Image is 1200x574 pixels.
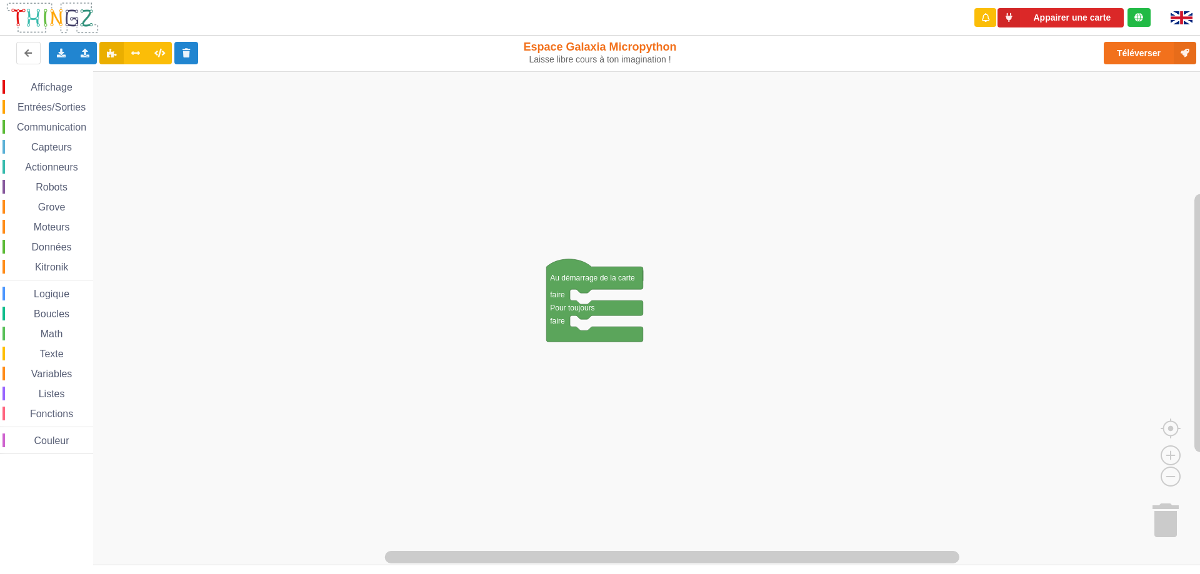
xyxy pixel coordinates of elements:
text: Au démarrage de la carte [550,274,635,282]
span: Actionneurs [23,162,80,172]
span: Données [30,242,74,252]
span: Couleur [32,435,71,446]
span: Grove [36,202,67,212]
button: Appairer une carte [997,8,1124,27]
span: Math [39,329,65,339]
span: Kitronik [33,262,70,272]
span: Affichage [29,82,74,92]
span: Moteurs [32,222,72,232]
text: Pour toujours [550,304,594,312]
span: Communication [15,122,88,132]
text: faire [550,290,565,299]
span: Texte [37,349,65,359]
text: faire [550,317,565,325]
div: Laisse libre cours à ton imagination ! [496,54,705,65]
span: Variables [29,369,74,379]
button: Téléverser [1104,42,1196,64]
img: thingz_logo.png [6,1,99,34]
span: Boucles [32,309,71,319]
img: gb.png [1171,11,1192,24]
div: Tu es connecté au serveur de création de Thingz [1127,8,1151,27]
span: Fonctions [28,408,75,419]
span: Listes [37,388,67,399]
span: Entrées/Sorties [16,102,87,112]
span: Logique [32,289,71,299]
span: Capteurs [29,142,74,152]
span: Robots [34,182,69,192]
div: Espace Galaxia Micropython [496,40,705,65]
